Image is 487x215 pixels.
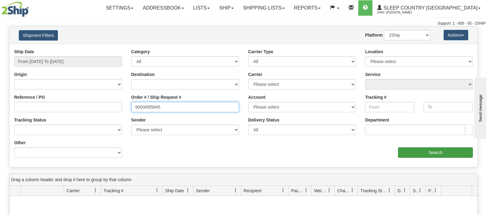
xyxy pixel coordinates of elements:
[183,185,193,196] a: Ship Date filter column settings
[2,2,29,17] img: logo2044.jpg
[382,5,477,10] span: Sleep Country [GEOGRAPHIC_DATA]
[189,0,214,16] a: Lists
[103,188,124,194] span: Tracking #
[5,5,57,10] div: Send message
[430,185,441,196] a: Pickup Status filter column settings
[2,21,485,26] div: Support: 1 - 855 - 55 - 2SHIP
[238,0,289,16] a: Shipping lists
[413,188,418,194] span: Shipment Issues
[324,185,335,196] a: Weight filter column settings
[214,0,238,16] a: Ship
[131,94,181,100] label: Order # / Ship Request #
[365,117,389,123] label: Department
[230,185,241,196] a: Sender filter column settings
[90,185,101,196] a: Carrier filter column settings
[248,49,273,55] label: Carrier Type
[289,0,325,16] a: Reports
[347,185,358,196] a: Charge filter column settings
[301,185,311,196] a: Packages filter column settings
[14,117,46,123] label: Tracking Status
[473,76,486,139] iframe: chat widget
[19,30,58,41] button: Shipment Filters
[398,147,473,158] input: Search
[152,185,162,196] a: Tracking # filter column settings
[248,71,262,78] label: Carrier
[14,94,45,100] label: Reference / PO
[337,188,350,194] span: Charge
[365,102,414,112] input: From
[131,117,146,123] label: Sender
[360,188,387,194] span: Tracking Status
[397,188,403,194] span: Delivery Status
[365,94,386,100] label: Tracking #
[131,49,150,55] label: Category
[291,188,304,194] span: Packages
[14,71,27,78] label: Origin
[314,188,327,194] span: Weight
[165,188,184,194] span: Ship Date
[415,185,425,196] a: Shipment Issues filter column settings
[248,117,279,123] label: Delivery Status
[244,188,262,194] span: Recipient
[384,185,395,196] a: Tracking Status filter column settings
[365,49,383,55] label: Location
[14,49,34,55] label: Ship Date
[372,0,485,16] a: Sleep Country [GEOGRAPHIC_DATA] 2044 / [PERSON_NAME]
[400,185,410,196] a: Delivery Status filter column settings
[444,30,468,40] button: Actions
[424,102,473,112] input: To
[365,32,383,38] label: Platform
[14,140,26,146] label: Other
[196,188,210,194] span: Sender
[248,94,266,100] label: Account
[10,174,477,186] div: grid grouping header
[138,0,189,16] a: Addressbook
[377,10,423,16] span: 2044 / [PERSON_NAME]
[67,188,80,194] span: Carrier
[365,71,380,78] label: Service
[278,185,288,196] a: Recipient filter column settings
[101,0,138,16] a: Settings
[131,71,155,78] label: Destination
[428,188,433,194] span: Pickup Status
